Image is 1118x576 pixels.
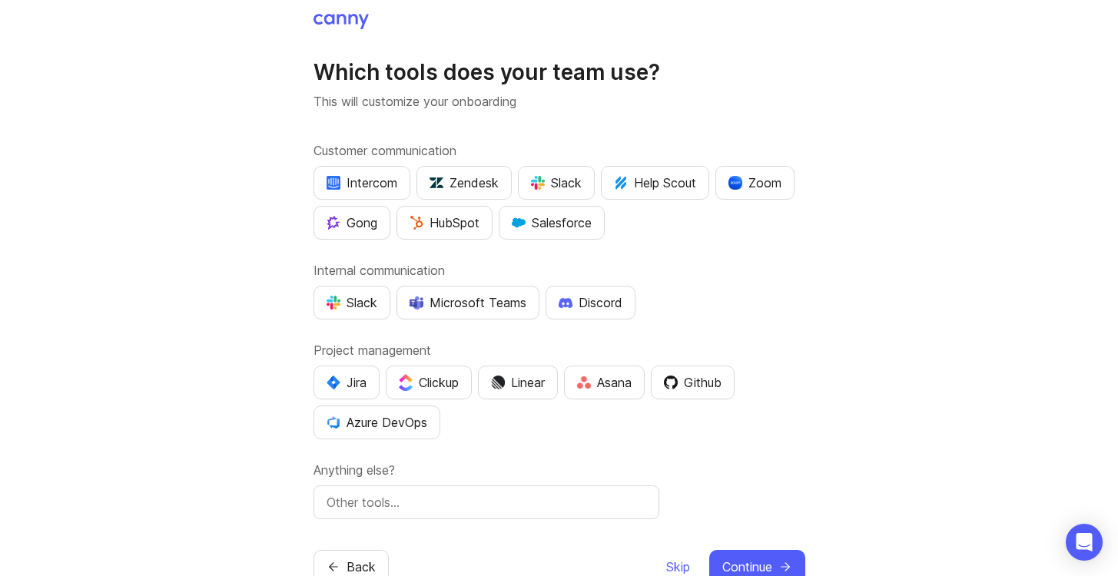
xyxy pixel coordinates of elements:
span: Skip [666,558,690,576]
img: Dm50RERGQWO2Ei1WzHVviWZlaLVriU9uRN6E+tIr91ebaDbMKKPDpFbssSuEG21dcGXkrKsuOVPwCeFJSFAIOxgiKgL2sFHRe... [491,376,505,389]
div: Discord [559,293,622,312]
label: Customer communication [314,141,805,160]
button: Discord [546,286,635,319]
img: WIAAAAASUVORK5CYII= [327,296,340,310]
div: Azure DevOps [327,413,427,432]
img: Rf5nOJ4Qh9Y9HAAAAAElFTkSuQmCC [577,376,591,389]
div: Microsoft Teams [410,293,526,312]
div: Open Intercom Messenger [1066,524,1103,561]
button: Github [651,366,735,399]
div: Github [664,373,722,392]
input: Other tools… [327,493,646,511]
img: 0D3hMmx1Qy4j6AAAAAElFTkSuQmCC [664,376,678,389]
img: G+3M5qq2es1si5SaumCnMN47tP1CvAZneIVX5dcx+oz+ZLhv4kfP9DwAAAABJRU5ErkJggg== [410,216,423,230]
button: Gong [314,206,390,240]
img: svg+xml;base64,PHN2ZyB4bWxucz0iaHR0cDovL3d3dy53My5vcmcvMjAwMC9zdmciIHZpZXdCb3g9IjAgMCA0MC4zNDMgND... [327,376,340,389]
button: Slack [314,286,390,319]
div: Intercom [327,174,397,192]
img: GKxMRLiRsgdWqxrdBeWfGK5kaZ2alx1WifDSa2kSTsK6wyJURKhUuPoQRYzjholVGzT2A2owx2gHwZoyZHHCYJ8YNOAZj3DSg... [512,216,526,230]
button: Asana [564,366,645,399]
img: D0GypeOpROL5AAAAAElFTkSuQmCC [410,296,423,309]
img: UniZRqrCPz6BHUWevMzgDJ1FW4xaGg2egd7Chm8uY0Al1hkDyjqDa8Lkk0kDEdqKkBok+T4wfoD0P0o6UMciQ8AAAAASUVORK... [430,176,443,190]
label: Internal communication [314,261,805,280]
button: Linear [478,366,558,399]
img: WIAAAAASUVORK5CYII= [531,176,545,190]
div: Linear [491,373,545,392]
button: Intercom [314,166,410,200]
img: eRR1duPH6fQxdnSV9IruPjCimau6md0HxlPR81SIPROHX1VjYjAN9a41AAAAAElFTkSuQmCC [327,176,340,190]
button: Help Scout [601,166,709,200]
button: HubSpot [396,206,493,240]
img: YKcwp4sHBXAAAAAElFTkSuQmCC [327,415,340,429]
div: Asana [577,373,632,392]
div: Clickup [399,373,459,392]
div: Gong [327,214,377,232]
button: Azure DevOps [314,406,440,439]
img: xLHbn3khTPgAAAABJRU5ErkJggg== [728,176,742,190]
div: Zoom [728,174,781,192]
img: qKnp5cUisfhcFQGr1t296B61Fm0WkUVwBZaiVE4uNRmEGBFetJMz8xGrgPHqF1mLDIG816Xx6Jz26AFmkmT0yuOpRCAR7zRpG... [327,216,340,230]
button: Jira [314,366,380,399]
div: Jira [327,373,367,392]
button: Salesforce [499,206,605,240]
div: Salesforce [512,214,592,232]
h1: Which tools does your team use? [314,58,805,86]
button: Zoom [715,166,795,200]
span: Back [347,558,376,576]
img: kV1LT1TqjqNHPtRK7+FoaplE1qRq1yqhg056Z8K5Oc6xxgIuf0oNQ9LelJqbcyPisAf0C9LDpX5UIuAAAAAElFTkSuQmCC [614,176,628,190]
div: HubSpot [410,214,479,232]
div: Help Scout [614,174,696,192]
div: Slack [531,174,582,192]
label: Anything else? [314,461,805,479]
div: Zendesk [430,174,499,192]
label: Project management [314,341,805,359]
button: Zendesk [416,166,512,200]
button: Clickup [386,366,472,399]
button: Microsoft Teams [396,286,539,319]
img: Canny Home [314,14,369,29]
img: +iLplPsjzba05dttzK064pds+5E5wZnCVbuGoLvBrYdmEPrXTzGo7zG60bLEREEjvOjaG9Saez5xsOEAbxBwOP6dkea84XY9O... [559,297,572,308]
span: Continue [722,558,772,576]
div: Slack [327,293,377,312]
p: This will customize your onboarding [314,92,805,111]
img: j83v6vj1tgY2AAAAABJRU5ErkJggg== [399,374,413,390]
button: Slack [518,166,595,200]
